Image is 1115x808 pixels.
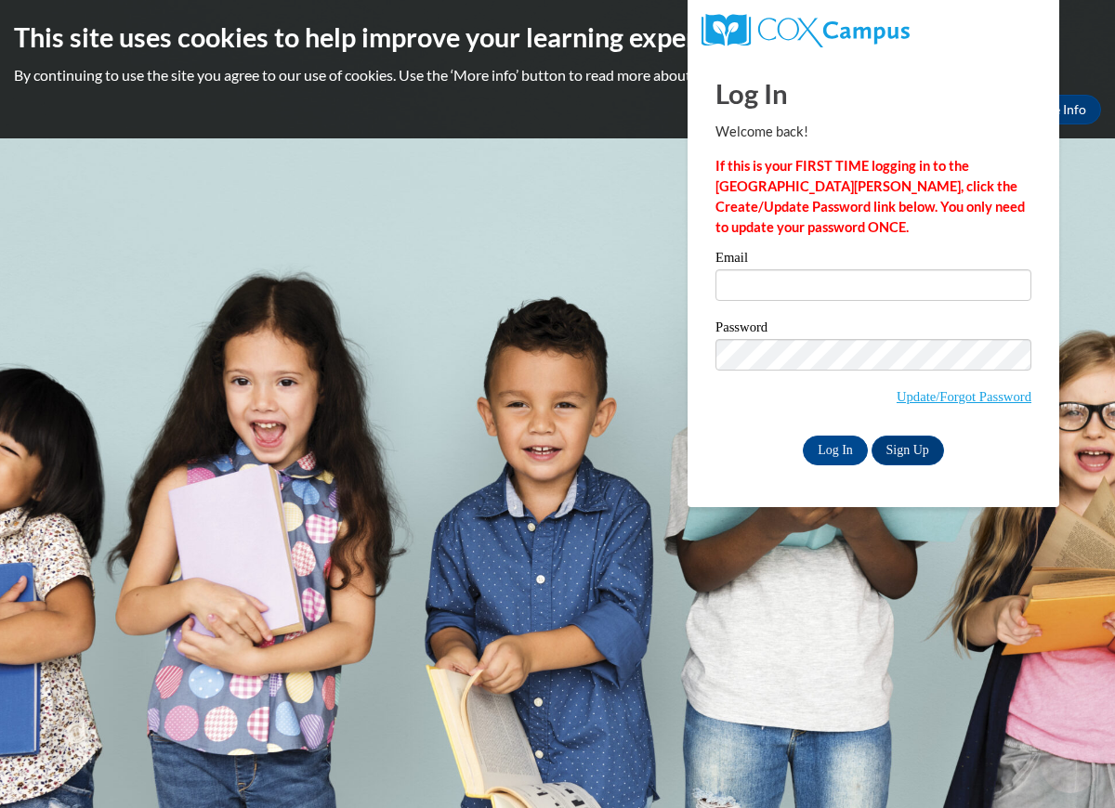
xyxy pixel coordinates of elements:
a: Update/Forgot Password [897,389,1031,404]
p: By continuing to use the site you agree to our use of cookies. Use the ‘More info’ button to read... [14,65,1101,85]
label: Email [715,251,1031,269]
iframe: Button to launch messaging window [1041,734,1100,793]
input: Log In [803,436,868,465]
img: COX Campus [702,14,910,47]
h2: This site uses cookies to help improve your learning experience. [14,19,1101,56]
label: Password [715,320,1031,339]
h1: Log In [715,74,1031,112]
a: Sign Up [872,436,944,465]
strong: If this is your FIRST TIME logging in to the [GEOGRAPHIC_DATA][PERSON_NAME], click the Create/Upd... [715,158,1025,235]
p: Welcome back! [715,122,1031,142]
